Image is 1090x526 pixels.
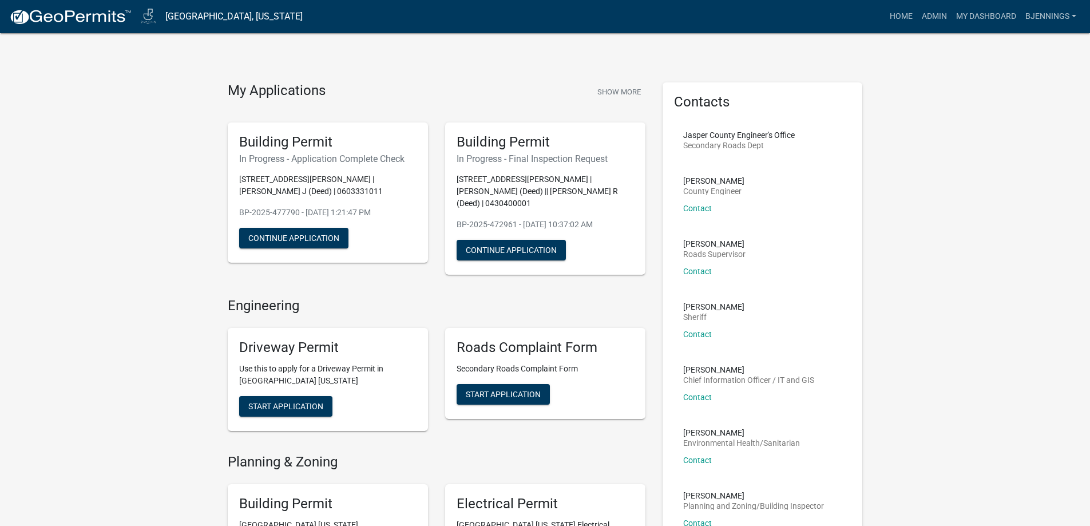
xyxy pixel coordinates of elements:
p: [PERSON_NAME] [683,366,814,374]
p: BP-2025-477790 - [DATE] 1:21:47 PM [239,207,417,219]
p: Secondary Roads Dept [683,141,795,149]
p: [PERSON_NAME] [683,492,824,500]
h5: Contacts [674,94,851,110]
h6: In Progress - Final Inspection Request [457,153,634,164]
p: Roads Supervisor [683,250,746,258]
button: Start Application [457,384,550,405]
h4: Planning & Zoning [228,454,645,470]
a: Contact [683,456,712,465]
p: [STREET_ADDRESS][PERSON_NAME] | [PERSON_NAME] J (Deed) | 0603331011 [239,173,417,197]
button: Start Application [239,396,332,417]
button: Continue Application [239,228,348,248]
h5: Building Permit [457,134,634,151]
a: Contact [683,204,712,213]
p: Environmental Health/Sanitarian [683,439,800,447]
a: Home [885,6,917,27]
p: [PERSON_NAME] [683,240,746,248]
p: [PERSON_NAME] [683,429,800,437]
p: County Engineer [683,187,744,195]
a: Contact [683,330,712,339]
img: Jasper County, Iowa [141,9,156,24]
p: Secondary Roads Complaint Form [457,363,634,375]
a: Contact [683,393,712,402]
a: My Dashboard [952,6,1021,27]
p: Chief Information Officer / IT and GIS [683,376,814,384]
h5: Driveway Permit [239,339,417,356]
p: Planning and Zoning/Building Inspector [683,502,824,510]
p: Jasper County Engineer's Office [683,131,795,139]
p: BP-2025-472961 - [DATE] 10:37:02 AM [457,219,634,231]
h5: Building Permit [239,134,417,151]
p: [STREET_ADDRESS][PERSON_NAME] | [PERSON_NAME] (Deed) || [PERSON_NAME] R (Deed) | 0430400001 [457,173,634,209]
a: bjennings [1021,6,1081,27]
h5: Roads Complaint Form [457,339,634,356]
button: Show More [593,82,645,101]
h4: My Applications [228,82,326,100]
span: Start Application [248,402,323,411]
a: [GEOGRAPHIC_DATA], [US_STATE] [165,7,303,26]
a: Admin [917,6,952,27]
h5: Building Permit [239,496,417,512]
h5: Electrical Permit [457,496,634,512]
p: [PERSON_NAME] [683,177,744,185]
span: Start Application [466,390,541,399]
button: Continue Application [457,240,566,260]
a: Contact [683,267,712,276]
h4: Engineering [228,298,645,314]
h6: In Progress - Application Complete Check [239,153,417,164]
p: [PERSON_NAME] [683,303,744,311]
p: Use this to apply for a Driveway Permit in [GEOGRAPHIC_DATA] [US_STATE] [239,363,417,387]
p: Sheriff [683,313,744,321]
